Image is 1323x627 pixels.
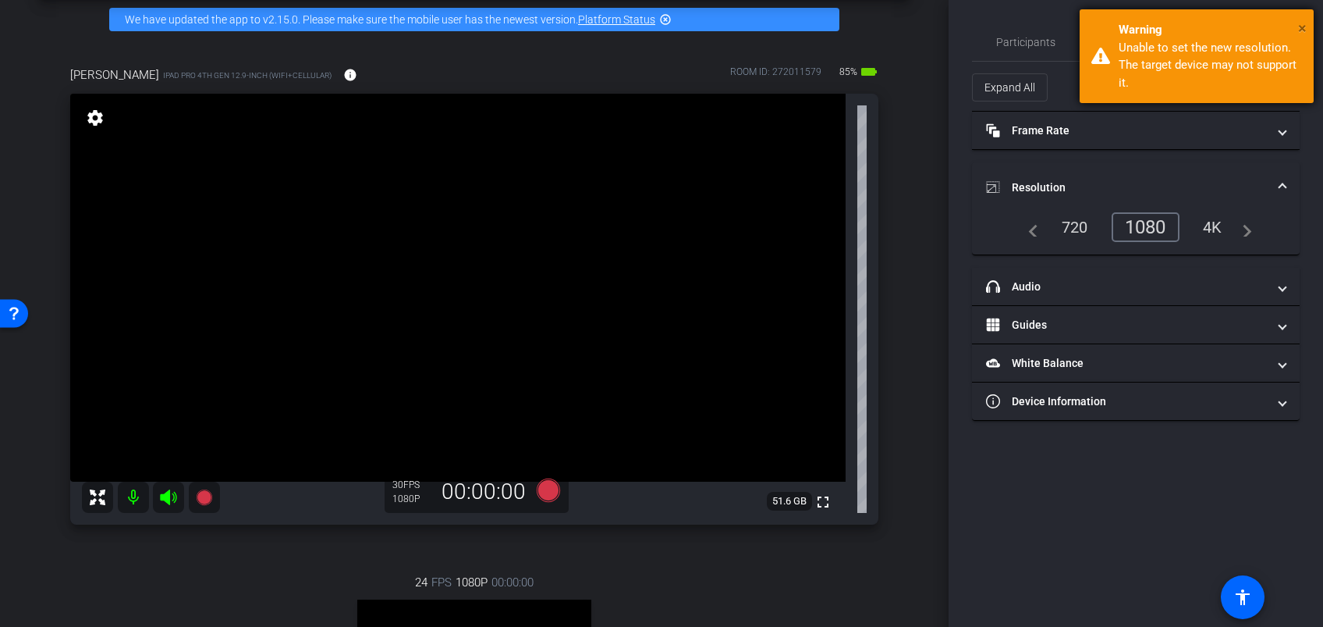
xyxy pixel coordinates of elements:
[1119,39,1302,92] div: Unable to set the new resolution. The target device may not support it.
[1020,218,1038,237] mat-icon: navigate_before
[456,574,488,591] span: 1080P
[972,73,1048,102] button: Expand All
[972,306,1300,344] mat-expansion-panel-header: Guides
[996,37,1055,48] span: Participants
[972,268,1300,305] mat-expansion-panel-header: Audio
[972,383,1300,420] mat-expansion-panel-header: Device Information
[163,69,332,81] span: iPad Pro 4th Gen 12.9-inch (WiFi+Cellular)
[986,317,1267,333] mat-panel-title: Guides
[491,574,534,591] span: 00:00:00
[814,493,832,511] mat-icon: fullscreen
[986,355,1267,372] mat-panel-title: White Balance
[972,344,1300,382] mat-expansion-panel-header: White Balance
[84,109,106,127] mat-icon: settings
[392,493,431,505] div: 1080P
[986,279,1267,295] mat-panel-title: Audio
[70,66,159,84] span: [PERSON_NAME]
[431,574,452,591] span: FPS
[578,13,655,26] a: Platform Status
[431,479,536,505] div: 00:00:00
[1112,212,1179,242] div: 1080
[1191,214,1234,240] div: 4K
[392,479,431,491] div: 30
[986,394,1267,410] mat-panel-title: Device Information
[659,13,672,26] mat-icon: highlight_off
[1233,588,1252,607] mat-icon: accessibility
[860,62,878,81] mat-icon: battery_std
[972,212,1300,255] div: Resolution
[730,65,821,87] div: ROOM ID: 272011579
[343,68,357,82] mat-icon: info
[415,574,427,591] span: 24
[403,479,420,490] span: FPS
[984,73,1035,102] span: Expand All
[986,123,1267,139] mat-panel-title: Frame Rate
[1298,19,1307,37] span: ×
[1233,218,1252,237] mat-icon: navigate_next
[972,162,1300,212] mat-expansion-panel-header: Resolution
[1119,21,1302,39] div: Warning
[1298,16,1307,40] button: Close
[837,59,860,84] span: 85%
[109,8,839,31] div: We have updated the app to v2.15.0. Please make sure the mobile user has the newest version.
[972,112,1300,149] mat-expansion-panel-header: Frame Rate
[767,492,812,511] span: 51.6 GB
[1050,214,1100,240] div: 720
[986,180,1267,196] mat-panel-title: Resolution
